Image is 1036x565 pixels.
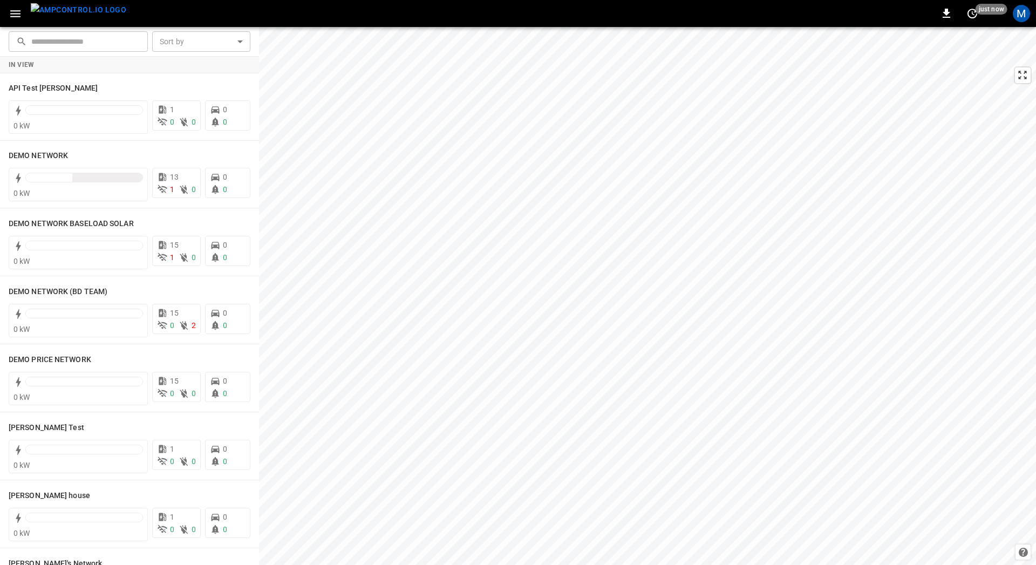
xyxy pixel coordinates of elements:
[13,529,30,537] span: 0 kW
[170,118,174,126] span: 0
[223,241,227,249] span: 0
[192,525,196,534] span: 0
[170,389,174,398] span: 0
[192,457,196,466] span: 0
[9,354,91,366] h6: DEMO PRICE NETWORK
[976,4,1007,15] span: just now
[1013,5,1030,22] div: profile-icon
[259,27,1036,565] canvas: Map
[192,118,196,126] span: 0
[13,325,30,333] span: 0 kW
[223,445,227,453] span: 0
[9,490,90,502] h6: Rayman's house
[192,321,196,330] span: 2
[223,253,227,262] span: 0
[223,389,227,398] span: 0
[223,185,227,194] span: 0
[9,218,134,230] h6: DEMO NETWORK BASELOAD SOLAR
[223,309,227,317] span: 0
[170,513,174,521] span: 1
[223,105,227,114] span: 0
[13,393,30,401] span: 0 kW
[223,457,227,466] span: 0
[192,389,196,398] span: 0
[170,321,174,330] span: 0
[192,185,196,194] span: 0
[170,105,174,114] span: 1
[9,150,68,162] h6: DEMO NETWORK
[9,422,84,434] h6: Gauthami Test
[223,513,227,521] span: 0
[192,253,196,262] span: 0
[9,83,98,94] h6: API Test Jonas
[223,118,227,126] span: 0
[13,189,30,198] span: 0 kW
[223,377,227,385] span: 0
[31,3,126,17] img: ampcontrol.io logo
[13,257,30,266] span: 0 kW
[223,321,227,330] span: 0
[223,173,227,181] span: 0
[170,377,179,385] span: 15
[170,173,179,181] span: 13
[13,461,30,469] span: 0 kW
[13,121,30,130] span: 0 kW
[170,253,174,262] span: 1
[170,241,179,249] span: 15
[170,445,174,453] span: 1
[9,286,107,298] h6: DEMO NETWORK (BD TEAM)
[170,457,174,466] span: 0
[170,185,174,194] span: 1
[964,5,981,22] button: set refresh interval
[170,525,174,534] span: 0
[223,525,227,534] span: 0
[9,61,35,69] strong: In View
[170,309,179,317] span: 15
